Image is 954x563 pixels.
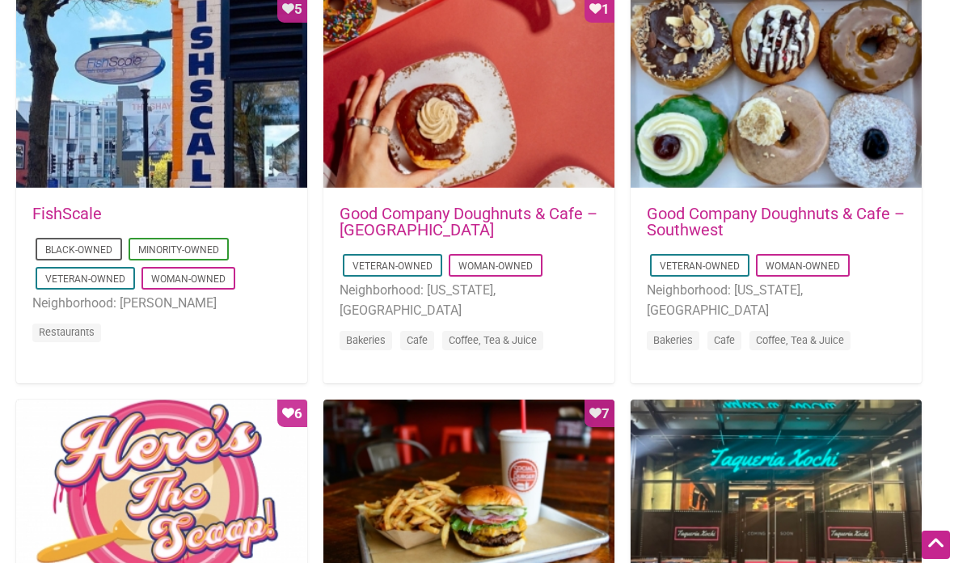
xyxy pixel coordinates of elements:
a: Minority-Owned [138,244,219,256]
li: Neighborhood: [PERSON_NAME] [32,293,291,314]
a: Veteran-Owned [660,260,740,272]
a: FishScale [32,204,102,223]
a: Good Company Doughnuts & Cafe – [GEOGRAPHIC_DATA] [340,204,597,239]
a: Restaurants [39,326,95,338]
a: Good Company Doughnuts & Cafe – Southwest [647,204,905,239]
a: Bakeries [653,334,693,346]
a: Veteran-Owned [45,273,125,285]
a: Bakeries [346,334,386,346]
a: Woman-Owned [766,260,840,272]
li: Neighborhood: [US_STATE], [GEOGRAPHIC_DATA] [647,280,905,321]
a: Cafe [407,334,428,346]
a: Coffee, Tea & Juice [449,334,537,346]
a: Woman-Owned [458,260,533,272]
a: Coffee, Tea & Juice [756,334,844,346]
a: Cafe [714,334,735,346]
a: Black-Owned [45,244,112,256]
li: Neighborhood: [US_STATE], [GEOGRAPHIC_DATA] [340,280,598,321]
a: Veteran-Owned [352,260,433,272]
div: Scroll Back to Top [922,531,950,559]
a: Woman-Owned [151,273,226,285]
